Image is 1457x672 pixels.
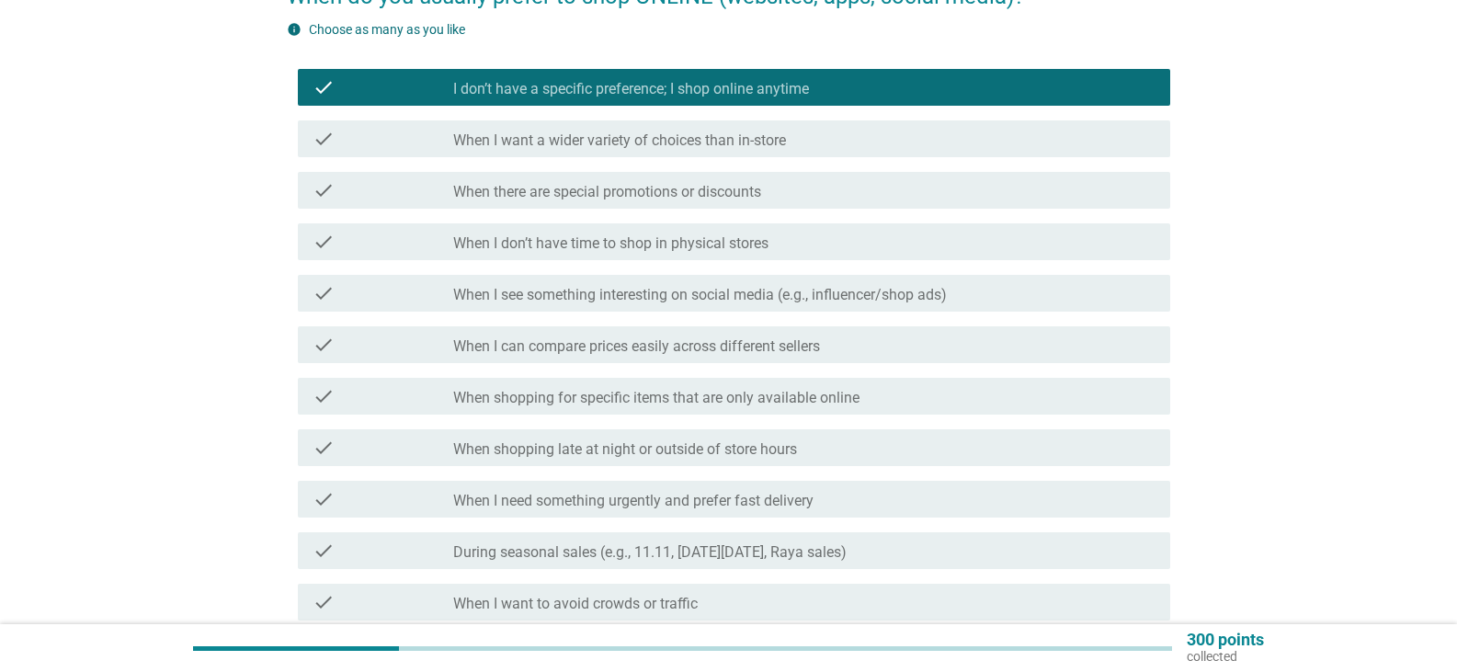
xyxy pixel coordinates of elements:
[313,540,335,562] i: check
[453,543,847,562] label: During seasonal sales (e.g., 11.11, [DATE][DATE], Raya sales)
[453,131,786,150] label: When I want a wider variety of choices than in-store
[313,334,335,356] i: check
[313,128,335,150] i: check
[453,595,698,613] label: When I want to avoid crowds or traffic
[287,22,302,37] i: info
[1187,632,1264,648] p: 300 points
[313,591,335,613] i: check
[453,234,768,253] label: When I don’t have time to shop in physical stores
[313,179,335,201] i: check
[313,437,335,459] i: check
[453,492,814,510] label: When I need something urgently and prefer fast delivery
[453,440,797,459] label: When shopping late at night or outside of store hours
[313,385,335,407] i: check
[309,22,465,37] label: Choose as many as you like
[453,80,809,98] label: I don’t have a specific preference; I shop online anytime
[453,183,761,201] label: When there are special promotions or discounts
[313,231,335,253] i: check
[313,488,335,510] i: check
[453,389,859,407] label: When shopping for specific items that are only available online
[1187,648,1264,665] p: collected
[453,337,820,356] label: When I can compare prices easily across different sellers
[453,286,947,304] label: When I see something interesting on social media (e.g., influencer/shop ads)
[313,76,335,98] i: check
[313,282,335,304] i: check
